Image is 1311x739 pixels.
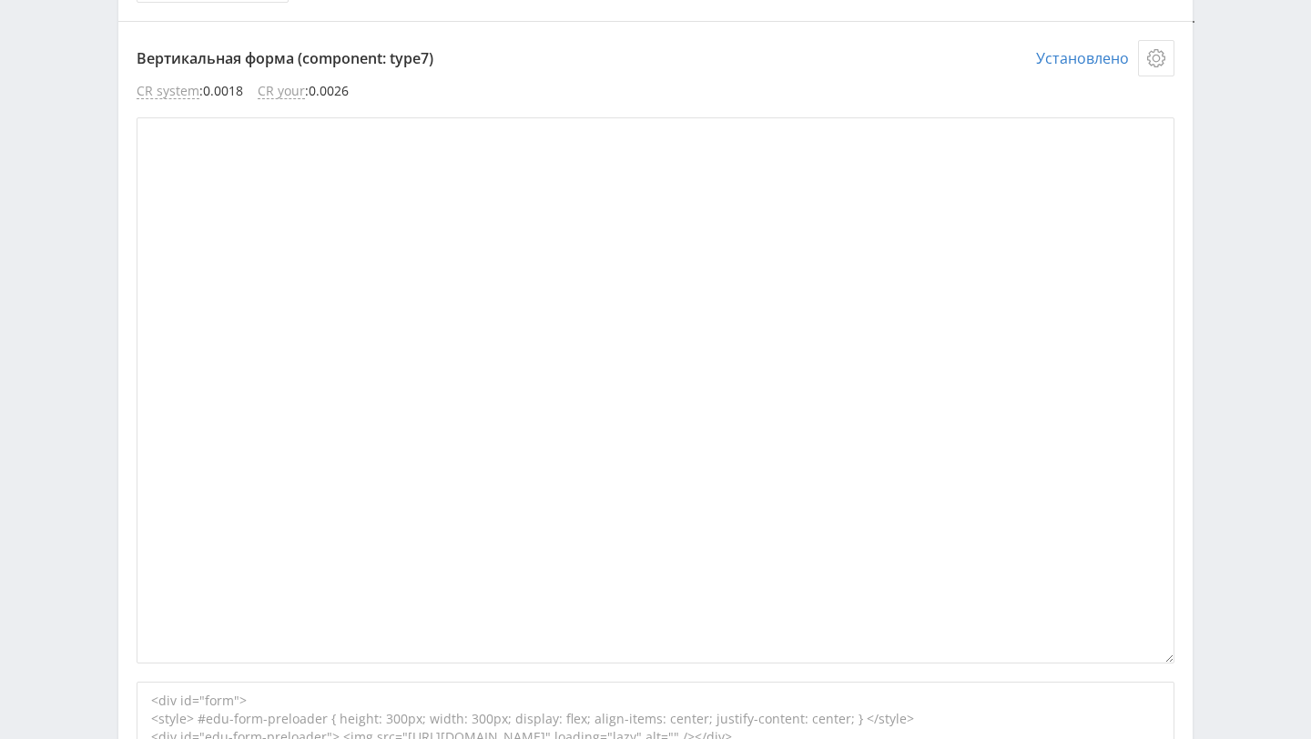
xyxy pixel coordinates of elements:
[1036,40,1129,76] span: Установлено
[137,40,1174,76] p: Вертикальная форма (component: type7)
[258,84,305,99] span: CR your
[137,84,199,99] span: CR system
[1193,21,1194,23] textarea: <div id="form"> </div> <link rel="stylesheet" href="[URL][DOMAIN_NAME]"/> <script src="[URL][DOMA...
[258,84,349,99] li: : 0.0026
[137,84,243,99] li: : 0.0018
